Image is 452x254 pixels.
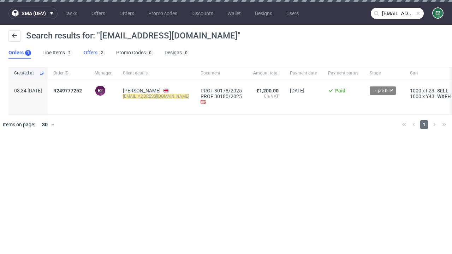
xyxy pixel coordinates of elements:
[290,70,317,76] span: Payment date
[185,50,188,55] div: 0
[335,88,345,93] span: Paid
[53,70,83,76] span: Order ID
[123,94,189,99] mark: [EMAIL_ADDRESS][DOMAIN_NAME]
[410,88,421,93] span: 1000
[101,50,103,55] div: 2
[426,88,436,93] span: F23.
[144,8,182,19] a: Promo codes
[256,88,279,93] span: £1,200.00
[187,8,218,19] a: Discounts
[60,8,82,19] a: Tasks
[87,8,109,19] a: Offers
[370,70,399,76] span: Stage
[251,8,276,19] a: Designs
[201,93,242,99] a: PROF 30180/2025
[27,50,29,55] div: 1
[373,87,393,94] span: → pre-DTP
[3,121,35,128] span: Items on page:
[328,70,358,76] span: Payment status
[410,93,421,99] span: 1000
[436,88,450,93] a: SELL
[149,50,151,55] div: 0
[223,8,245,19] a: Wallet
[115,8,138,19] a: Orders
[95,70,112,76] span: Manager
[290,88,304,93] span: [DATE]
[116,47,153,59] a: Promo Codes0
[84,47,105,59] a: Offers2
[42,47,72,59] a: Line Items2
[14,70,36,76] span: Created at
[8,8,58,19] button: sma (dev)
[68,50,71,55] div: 2
[26,31,240,41] span: Search results for: "[EMAIL_ADDRESS][DOMAIN_NAME]"
[253,70,279,76] span: Amount total
[426,93,436,99] span: Y43.
[53,88,82,93] span: R249777252
[201,70,242,76] span: Document
[95,86,105,96] figcaption: e2
[8,47,31,59] a: Orders1
[123,88,161,93] a: [PERSON_NAME]
[433,8,443,18] figcaption: e2
[53,88,83,93] a: R249777252
[253,93,279,99] span: 0% VAT
[38,120,50,129] div: 30
[282,8,303,19] a: Users
[22,11,46,16] span: sma (dev)
[165,47,189,59] a: Designs0
[14,88,42,93] span: 08:34 [DATE]
[420,120,428,129] span: 1
[201,88,242,93] a: PROF 30178/2025
[123,70,189,76] span: Client details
